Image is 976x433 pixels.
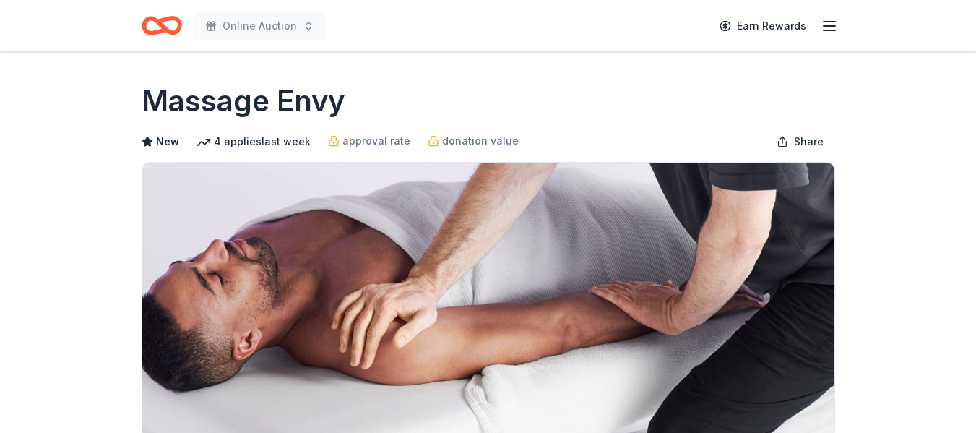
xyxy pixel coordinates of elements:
div: 4 applies last week [197,133,311,150]
a: Home [142,9,182,43]
a: donation value [428,132,519,150]
button: Online Auction [194,12,326,40]
span: approval rate [342,132,410,150]
span: Online Auction [223,17,297,35]
button: Share [765,127,835,156]
span: Share [794,133,824,150]
a: approval rate [328,132,410,150]
span: donation value [442,132,519,150]
a: Earn Rewards [711,13,815,39]
span: New [156,133,179,150]
h1: Massage Envy [142,81,345,121]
